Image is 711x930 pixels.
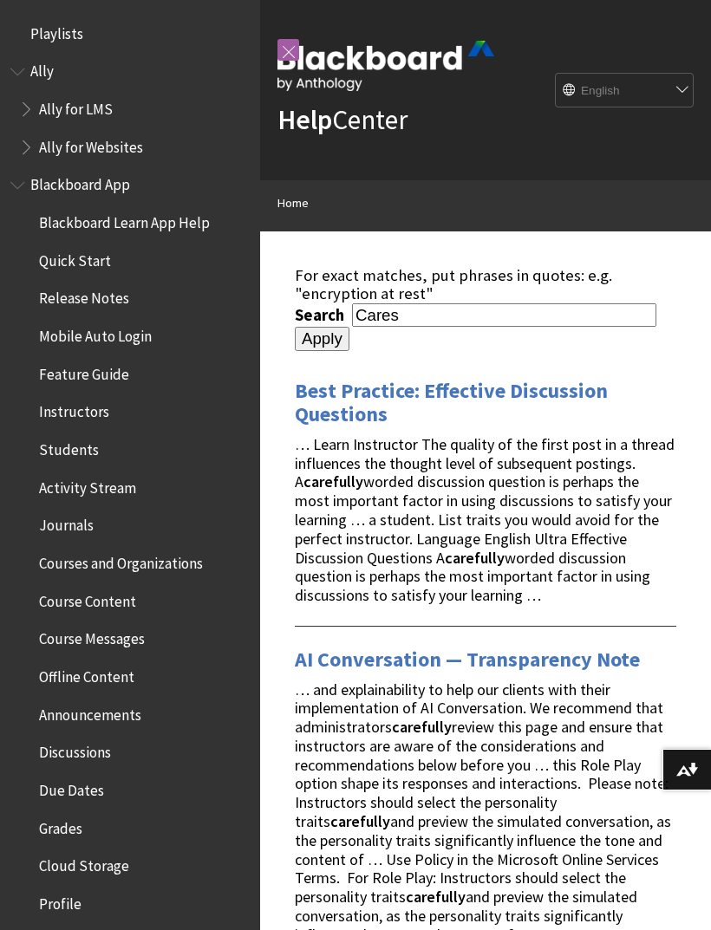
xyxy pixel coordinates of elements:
span: Quick Start [39,246,111,270]
span: Instructors [39,398,109,421]
span: Activity Stream [39,473,136,497]
span: Cloud Storage [39,851,129,875]
span: Course Messages [39,625,145,648]
span: Discussions [39,738,111,761]
img: Blackboard by Anthology [277,41,494,91]
span: Release Notes [39,284,129,308]
span: Ally [30,57,54,81]
div: For exact matches, put phrases in quotes: e.g. "encryption at rest" [295,266,676,303]
span: Playlists [30,19,83,42]
span: … Learn Instructor The quality of the first post in a thread influences the thought level of subs... [295,434,675,605]
span: Grades [39,814,82,837]
span: Blackboard App [30,171,130,194]
span: Profile [39,889,82,913]
a: HelpCenter [277,102,408,137]
strong: carefully [392,717,452,737]
span: Ally for LMS [39,94,113,118]
span: Journals [39,511,94,535]
a: Best Practice: Effective Discussion Questions [295,377,608,429]
strong: carefully [330,811,390,831]
span: Courses and Organizations [39,549,203,572]
a: Home [277,192,309,214]
span: Mobile Auto Login [39,322,152,345]
select: Site Language Selector [556,74,695,108]
strong: carefully [445,548,505,568]
nav: Book outline for Playlists [10,19,250,49]
a: AI Conversation — Transparency Note [295,646,640,673]
span: Feature Guide [39,360,129,383]
strong: carefully [303,472,363,491]
nav: Book outline for Anthology Ally Help [10,57,250,162]
span: Offline Content [39,662,134,686]
span: Blackboard Learn App Help [39,208,210,231]
span: Students [39,435,99,458]
span: Course Content [39,587,136,610]
input: Apply [295,327,349,351]
label: Search [295,305,349,325]
strong: carefully [406,887,466,907]
strong: Help [277,102,332,137]
span: Due Dates [39,776,104,799]
span: Ally for Websites [39,133,143,156]
span: Announcements [39,700,141,724]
